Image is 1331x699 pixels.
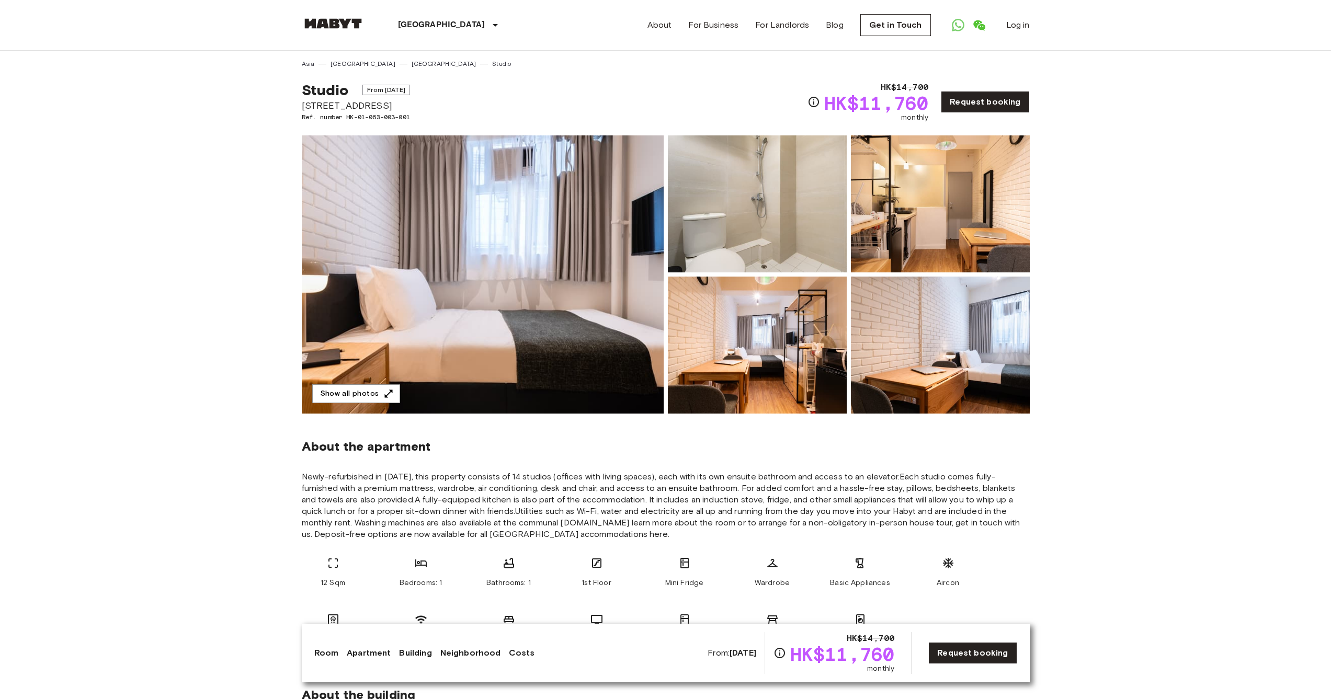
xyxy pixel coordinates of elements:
img: Picture of unit HK-01-063-003-001 [851,277,1030,414]
a: For Landlords [755,19,809,31]
span: HK$11,760 [790,645,894,663]
a: Blog [826,19,844,31]
a: Log in [1006,19,1030,31]
a: Request booking [928,642,1017,664]
img: Picture of unit HK-01-063-003-001 [668,277,847,414]
img: Habyt [302,18,365,29]
span: 12 Sqm [321,578,345,588]
span: HK$11,760 [824,94,928,112]
a: Asia [302,59,315,68]
span: 1st Floor [582,578,611,588]
span: monthly [867,663,894,674]
span: Bedrooms: 1 [400,578,442,588]
span: HK$14,700 [881,81,928,94]
img: Picture of unit HK-01-063-003-001 [668,135,847,272]
b: [DATE] [730,648,756,658]
a: For Business [688,19,738,31]
span: Wardrobe [755,578,790,588]
svg: Check cost overview for full price breakdown. Please note that discounts apply to new joiners onl... [807,96,820,108]
span: Basic Appliances [830,578,890,588]
span: Mini Fridge [665,578,704,588]
a: Costs [509,647,534,659]
img: Marketing picture of unit HK-01-063-003-001 [302,135,664,414]
a: Get in Touch [860,14,931,36]
a: Apartment [347,647,391,659]
span: monthly [901,112,928,123]
img: Picture of unit HK-01-063-003-001 [851,135,1030,272]
span: Newly-refurbished in [DATE], this property consists of 14 studios (offices with living spaces), e... [302,471,1030,540]
span: Bathrooms: 1 [486,578,531,588]
span: From: [708,647,756,659]
a: About [647,19,672,31]
a: Open WhatsApp [948,15,969,36]
span: HK$14,700 [847,632,894,645]
button: Show all photos [312,384,400,404]
a: Open WeChat [969,15,989,36]
svg: Check cost overview for full price breakdown. Please note that discounts apply to new joiners onl... [773,647,786,659]
span: Studio [302,81,349,99]
a: Building [399,647,431,659]
span: Aircon [937,578,959,588]
span: [STREET_ADDRESS] [302,99,410,112]
span: From [DATE] [362,85,410,95]
a: [GEOGRAPHIC_DATA] [331,59,395,68]
a: [GEOGRAPHIC_DATA] [412,59,476,68]
a: Request booking [941,91,1029,113]
a: Room [314,647,339,659]
span: About the apartment [302,439,431,454]
a: Studio [492,59,511,68]
a: Neighborhood [440,647,501,659]
p: [GEOGRAPHIC_DATA] [398,19,485,31]
span: Ref. number HK-01-063-003-001 [302,112,410,122]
